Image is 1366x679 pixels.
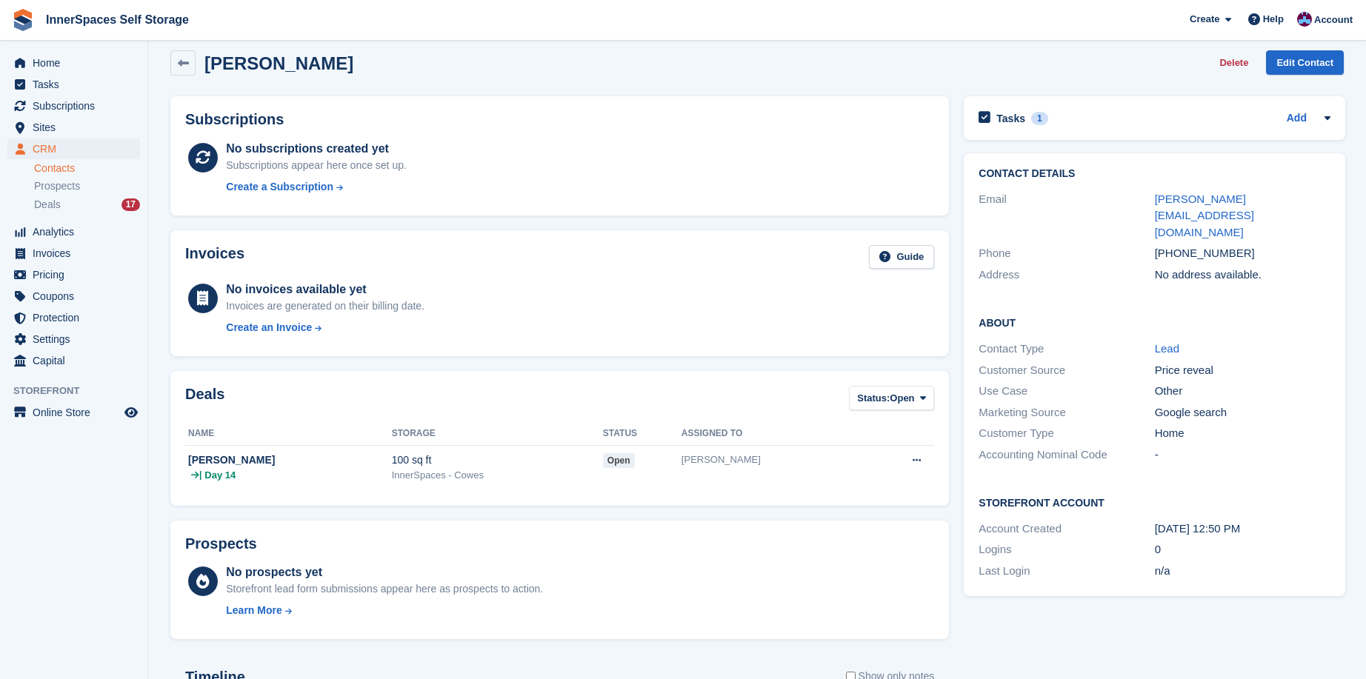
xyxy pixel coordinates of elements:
[33,117,121,138] span: Sites
[7,307,140,328] a: menu
[185,422,392,446] th: Name
[1155,383,1330,400] div: Other
[185,535,257,552] h2: Prospects
[226,179,333,195] div: Create a Subscription
[1155,521,1330,538] div: [DATE] 12:50 PM
[226,281,424,298] div: No invoices available yet
[204,53,353,73] h2: [PERSON_NAME]
[226,158,407,173] div: Subscriptions appear here once set up.
[1297,12,1312,27] img: Paul Allo
[34,161,140,175] a: Contacts
[7,221,140,242] a: menu
[34,179,80,193] span: Prospects
[7,96,140,116] a: menu
[33,96,121,116] span: Subscriptions
[7,264,140,285] a: menu
[121,198,140,211] div: 17
[33,74,121,95] span: Tasks
[1155,342,1179,355] a: Lead
[1155,362,1330,379] div: Price reveal
[979,446,1154,464] div: Accounting Nominal Code
[34,198,61,212] span: Deals
[33,138,121,159] span: CRM
[7,117,140,138] a: menu
[188,452,392,468] div: [PERSON_NAME]
[33,329,121,349] span: Settings
[979,563,1154,580] div: Last Login
[979,341,1154,358] div: Contact Type
[226,320,312,335] div: Create an Invoice
[392,468,603,483] div: InnerSpaces - Cowes
[7,402,140,423] a: menu
[7,53,140,73] a: menu
[34,197,140,213] a: Deals 17
[33,286,121,307] span: Coupons
[33,264,121,285] span: Pricing
[1155,404,1330,421] div: Google search
[1155,541,1330,558] div: 0
[34,178,140,194] a: Prospects
[1155,446,1330,464] div: -
[1155,267,1330,284] div: No address available.
[1266,50,1344,75] a: Edit Contact
[1314,13,1353,27] span: Account
[226,298,424,314] div: Invoices are generated on their billing date.
[226,179,407,195] a: Create a Subscription
[1190,12,1219,27] span: Create
[40,7,195,32] a: InnerSpaces Self Storage
[33,402,121,423] span: Online Store
[857,391,890,406] span: Status:
[979,541,1154,558] div: Logins
[33,243,121,264] span: Invoices
[204,468,236,483] span: Day 14
[979,191,1154,241] div: Email
[890,391,914,406] span: Open
[979,245,1154,262] div: Phone
[122,404,140,421] a: Preview store
[1263,12,1284,27] span: Help
[869,245,934,270] a: Guide
[682,452,863,467] div: [PERSON_NAME]
[1155,425,1330,442] div: Home
[603,422,682,446] th: Status
[1213,50,1254,75] button: Delete
[185,245,244,270] h2: Invoices
[226,140,407,158] div: No subscriptions created yet
[979,521,1154,538] div: Account Created
[33,350,121,371] span: Capital
[979,495,1330,509] h2: Storefront Account
[7,138,140,159] a: menu
[979,383,1154,400] div: Use Case
[1155,245,1330,262] div: [PHONE_NUMBER]
[849,386,934,410] button: Status: Open
[226,563,543,581] div: No prospects yet
[199,468,201,483] span: |
[7,286,140,307] a: menu
[12,9,34,31] img: stora-icon-8386f47178a22dfd0bd8f6a31ec36ba5ce8667c1dd55bd0f319d3a0aa187defe.svg
[7,74,140,95] a: menu
[185,386,224,413] h2: Deals
[7,329,140,349] a: menu
[979,315,1330,330] h2: About
[226,603,543,618] a: Learn More
[392,422,603,446] th: Storage
[682,422,863,446] th: Assigned to
[979,404,1154,421] div: Marketing Source
[603,453,635,468] span: open
[33,53,121,73] span: Home
[33,221,121,242] span: Analytics
[13,384,147,398] span: Storefront
[979,267,1154,284] div: Address
[226,320,424,335] a: Create an Invoice
[979,168,1330,180] h2: Contact Details
[33,307,121,328] span: Protection
[1287,110,1307,127] a: Add
[1155,193,1254,238] a: [PERSON_NAME][EMAIL_ADDRESS][DOMAIN_NAME]
[979,425,1154,442] div: Customer Type
[1031,112,1048,125] div: 1
[226,581,543,597] div: Storefront lead form submissions appear here as prospects to action.
[7,350,140,371] a: menu
[7,243,140,264] a: menu
[979,362,1154,379] div: Customer Source
[1155,563,1330,580] div: n/a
